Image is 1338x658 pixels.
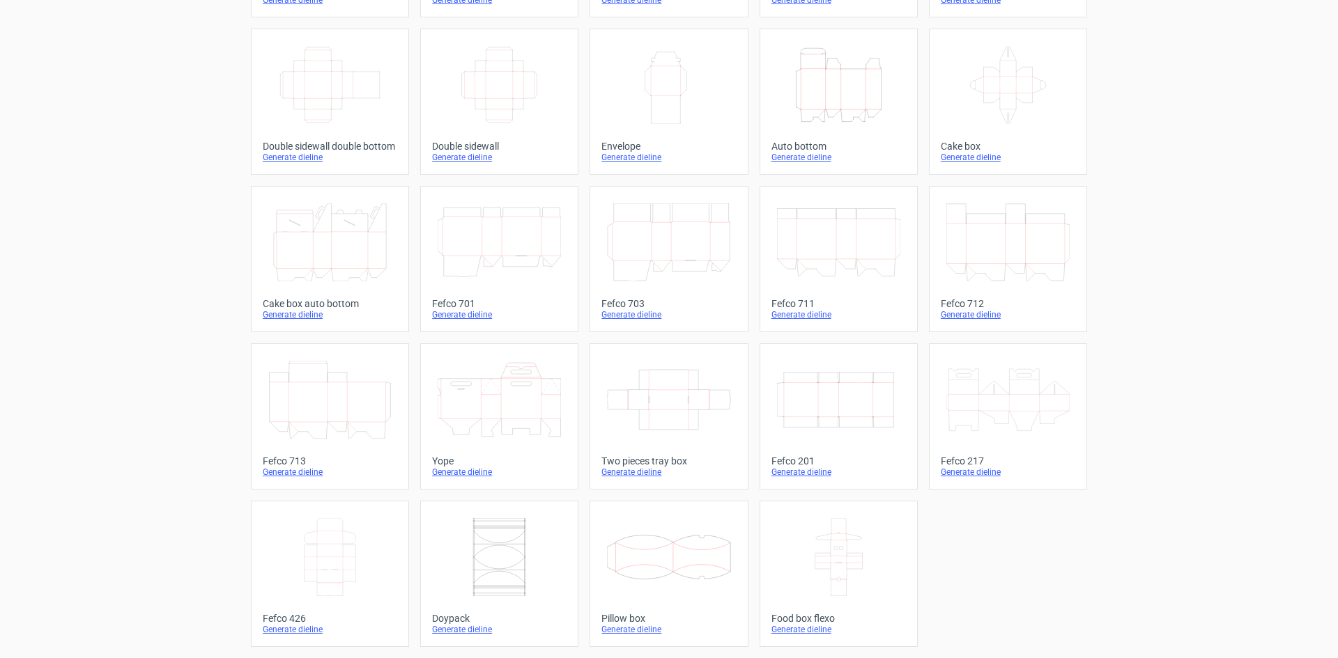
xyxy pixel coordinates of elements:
div: Fefco 712 [941,298,1075,309]
div: Generate dieline [432,624,567,635]
div: Fefco 426 [263,613,397,624]
div: Double sidewall [432,141,567,152]
div: Fefco 217 [941,455,1075,467]
a: Fefco 713Generate dieline [251,343,409,489]
div: Generate dieline [601,624,736,635]
div: Generate dieline [601,152,736,163]
a: Fefco 703Generate dieline [590,186,748,332]
div: Yope [432,455,567,467]
a: Fefco 217Generate dieline [929,343,1087,489]
a: Double sidewallGenerate dieline [420,29,578,175]
a: Double sidewall double bottomGenerate dieline [251,29,409,175]
a: Two pieces tray boxGenerate dieline [590,343,748,489]
div: Generate dieline [771,467,906,478]
div: Fefco 201 [771,455,906,467]
div: Cake box [941,141,1075,152]
div: Generate dieline [771,152,906,163]
a: Auto bottomGenerate dieline [760,29,918,175]
div: Auto bottom [771,141,906,152]
a: YopeGenerate dieline [420,343,578,489]
div: Generate dieline [263,309,397,320]
div: Envelope [601,141,736,152]
div: Generate dieline [941,309,1075,320]
a: Fefco 701Generate dieline [420,186,578,332]
div: Fefco 711 [771,298,906,309]
div: Generate dieline [263,152,397,163]
a: EnvelopeGenerate dieline [590,29,748,175]
a: Fefco 711Generate dieline [760,186,918,332]
a: Fefco 201Generate dieline [760,343,918,489]
div: Double sidewall double bottom [263,141,397,152]
div: Generate dieline [432,309,567,320]
div: Generate dieline [941,152,1075,163]
a: Cake boxGenerate dieline [929,29,1087,175]
div: Generate dieline [432,152,567,163]
div: Generate dieline [263,467,397,478]
div: Cake box auto bottom [263,298,397,309]
div: Generate dieline [432,467,567,478]
div: Pillow box [601,613,736,624]
div: Generate dieline [601,467,736,478]
div: Two pieces tray box [601,455,736,467]
div: Doypack [432,613,567,624]
div: Fefco 713 [263,455,397,467]
div: Generate dieline [771,309,906,320]
div: Fefco 703 [601,298,736,309]
a: Fefco 426Generate dieline [251,501,409,647]
div: Fefco 701 [432,298,567,309]
a: Cake box auto bottomGenerate dieline [251,186,409,332]
div: Generate dieline [941,467,1075,478]
div: Generate dieline [263,624,397,635]
a: Fefco 712Generate dieline [929,186,1087,332]
a: Pillow boxGenerate dieline [590,501,748,647]
a: DoypackGenerate dieline [420,501,578,647]
div: Generate dieline [771,624,906,635]
div: Generate dieline [601,309,736,320]
a: Food box flexoGenerate dieline [760,501,918,647]
div: Food box flexo [771,613,906,624]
